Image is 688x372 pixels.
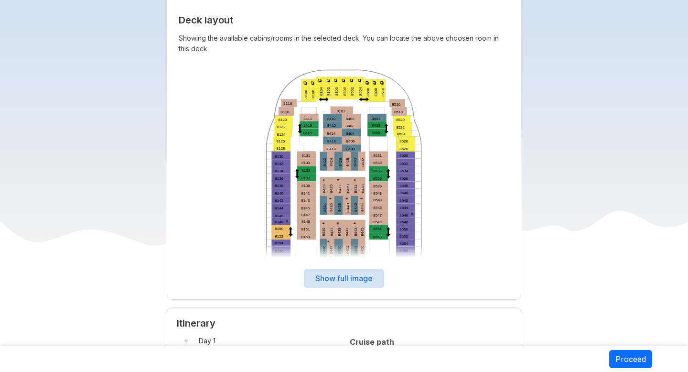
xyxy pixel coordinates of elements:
h3: Deck layout [179,10,510,30]
span: Day 1 [199,337,338,345]
button: Show full image [304,269,384,288]
h6: Cruise path [350,337,505,347]
button: Proceed [609,350,652,368]
h3: Itinerary [177,317,512,329]
p: Showing the available cabins/rooms in the selected deck. You can locate the above choosen room in... [179,33,510,54]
